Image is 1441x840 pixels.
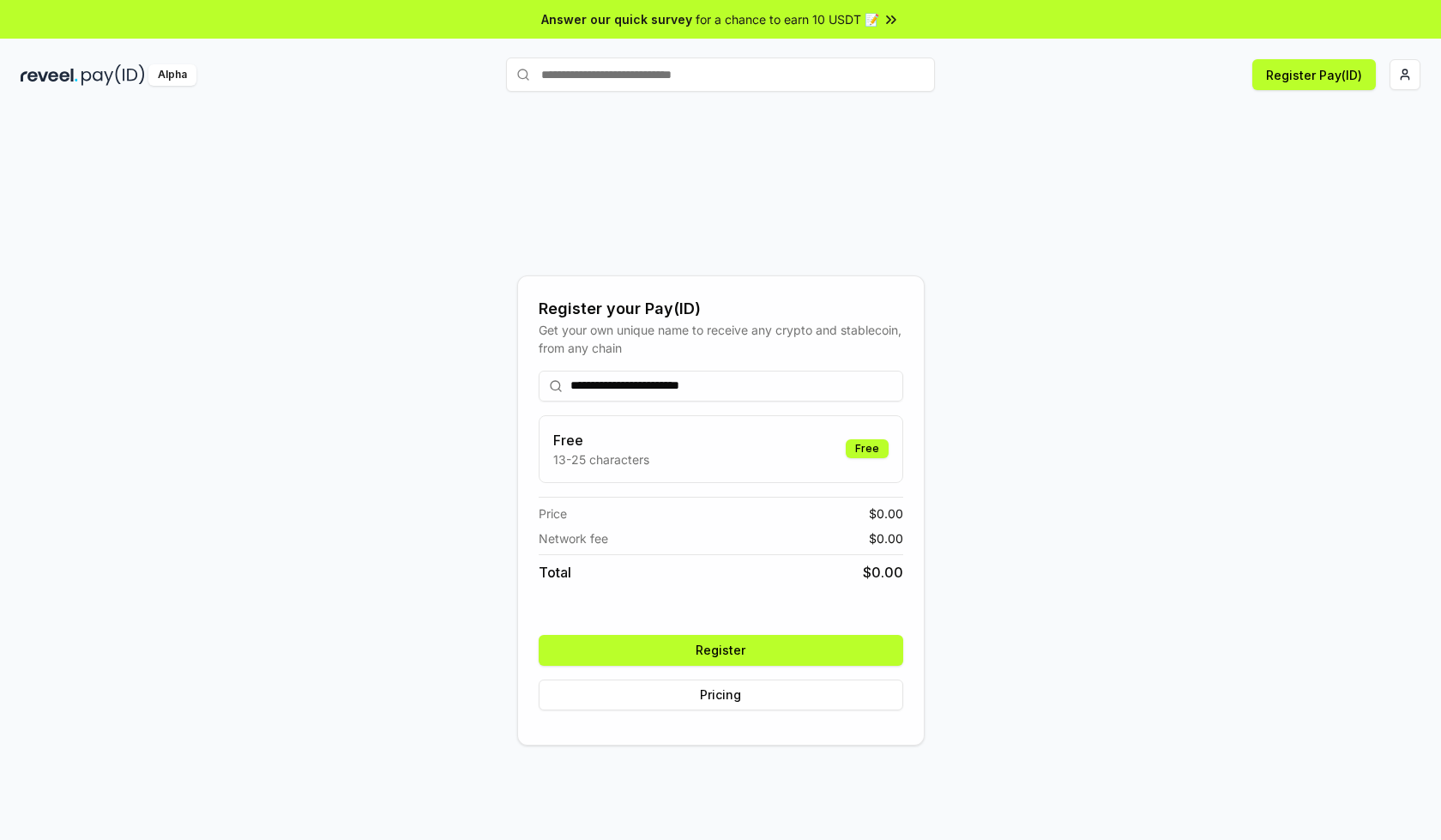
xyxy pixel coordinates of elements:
div: Get your own unique name to receive any crypto and stablecoin, from any chain [539,321,903,357]
span: for a chance to earn 10 USDT 📝 [696,10,879,28]
p: 13-25 characters [553,450,649,468]
img: reveel_dark [21,64,78,86]
span: $ 0.00 [869,529,903,547]
button: Pricing [539,680,903,710]
button: Register Pay(ID) [1252,59,1376,90]
span: Price [539,505,567,523]
div: Free [846,439,889,458]
img: pay_id [81,64,145,86]
h3: Free [553,430,649,450]
span: $ 0.00 [863,562,903,583]
span: $ 0.00 [869,505,903,523]
span: Total [539,562,571,583]
button: Register [539,635,903,666]
span: Network fee [539,529,608,547]
div: Alpha [148,64,196,86]
span: Answer our quick survey [541,10,692,28]
div: Register your Pay(ID) [539,297,903,321]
